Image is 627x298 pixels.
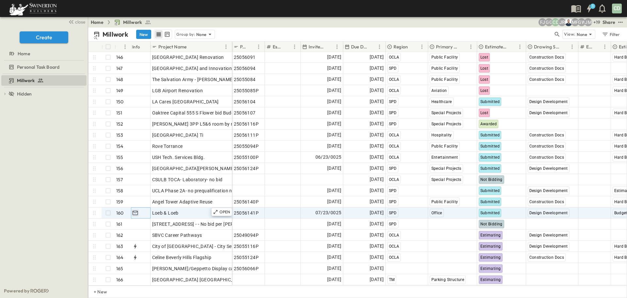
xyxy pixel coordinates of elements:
[327,98,341,105] span: [DATE]
[370,220,384,228] span: [DATE]
[18,50,30,57] span: Home
[529,144,564,149] span: Construction Docs
[389,122,397,126] span: SPD
[117,43,124,50] button: Sort
[389,77,399,82] span: OCLA
[66,17,87,26] button: close
[431,99,452,104] span: Healthcare
[94,289,98,295] p: + New
[152,165,261,172] span: [GEOGRAPHIC_DATA][PERSON_NAME] PSH (GMP)
[131,42,151,52] div: Info
[327,76,341,83] span: [DATE]
[389,99,397,104] span: SPD
[480,88,489,93] span: Lost
[1,75,87,86] div: Millworktest
[480,144,500,149] span: Submitted
[389,188,397,193] span: SPD
[603,19,615,26] div: Share
[327,276,341,283] span: [DATE]
[561,43,568,50] button: Sort
[370,64,384,72] span: [DATE]
[529,200,564,204] span: Construction Docs
[480,133,500,137] span: Submitted
[594,43,601,50] button: Sort
[123,19,142,26] span: Millwork
[480,244,501,249] span: Estimating
[389,133,399,137] span: OCLA
[431,77,458,82] span: Public Facility
[480,200,500,204] span: Submitted
[431,200,458,204] span: Public Facility
[116,232,123,238] p: 162
[152,154,205,161] span: USH Tech. Services Bldg.
[370,209,384,217] span: [DATE]
[152,187,245,194] span: UCLA Phase 2A- no prequalification needed
[327,53,341,61] span: [DATE]
[612,4,622,13] div: CD
[116,65,123,72] p: 147
[136,30,151,39] button: New
[480,255,501,260] span: Estimating
[480,188,500,193] span: Submitted
[327,187,341,194] span: [DATE]
[436,44,458,50] p: Primary Market
[480,211,500,215] span: Submitted
[234,121,259,127] span: 25056116P
[529,99,568,104] span: Design Development
[17,77,35,84] span: Millwork
[219,209,231,215] p: OPEN
[327,64,341,72] span: [DATE]
[539,18,546,26] div: Francisco J. Sanchez (frsanchez@swinerton.com)
[370,198,384,205] span: [DATE]
[116,76,123,83] p: 148
[529,155,564,160] span: Construction Docs
[418,43,426,51] button: Menu
[409,43,416,50] button: Sort
[389,233,399,237] span: OCLA
[376,43,383,51] button: Menu
[234,243,259,250] span: 25055116P
[116,176,123,183] p: 157
[152,132,203,138] span: [GEOGRAPHIC_DATA] Ti
[571,18,579,26] div: Madison Pagdilao (madison.pagdilao@swinerton.com)
[565,18,572,26] img: Brandon Norcutt (brandon.norcutt@swinerton.com)
[389,255,399,260] span: OCLA
[116,254,123,261] p: 164
[91,19,155,26] nav: breadcrumbs
[431,66,458,71] span: Public Facility
[327,165,341,172] span: [DATE]
[583,3,596,14] button: 1
[593,19,600,26] p: + 19
[370,153,384,161] span: [DATE]
[431,211,442,215] span: Office
[152,276,267,283] span: [GEOGRAPHIC_DATA] [GEOGRAPHIC_DATA] Structure
[529,244,568,249] span: Design Development
[152,65,248,72] span: [GEOGRAPHIC_DATA] and Innovation Center
[327,231,341,239] span: [DATE]
[152,98,219,105] span: LA Cares [GEOGRAPHIC_DATA]
[152,121,281,127] span: [PERSON_NAME] 3PP L5&6 room by room breakout required
[327,242,341,250] span: [DATE]
[327,120,341,128] span: [DATE]
[222,43,230,51] button: Menu
[234,143,259,149] span: 25055094P
[8,2,58,15] img: 6c363589ada0b36f064d841b69d3a419a338230e66bb0a533688fa5cc3e9e735.png
[1,76,85,85] a: Millwork
[509,43,516,50] button: Sort
[480,111,489,115] span: Lost
[370,276,384,283] span: [DATE]
[431,177,461,182] span: Special Projects
[152,265,247,272] span: [PERSON_NAME]/Geppetto Display cabinets
[370,76,384,83] span: [DATE]
[291,43,298,51] button: Menu
[480,277,501,282] span: Estimating
[326,43,333,50] button: Sort
[389,144,399,149] span: OCLA
[152,243,263,250] span: City of [GEOGRAPHIC_DATA] - City Services Building
[480,55,489,60] span: Lost
[116,276,123,283] p: 166
[116,210,124,216] p: 160
[327,254,341,261] span: [DATE]
[234,165,259,172] span: 25056124P
[152,232,202,238] span: SBVC Career Pathways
